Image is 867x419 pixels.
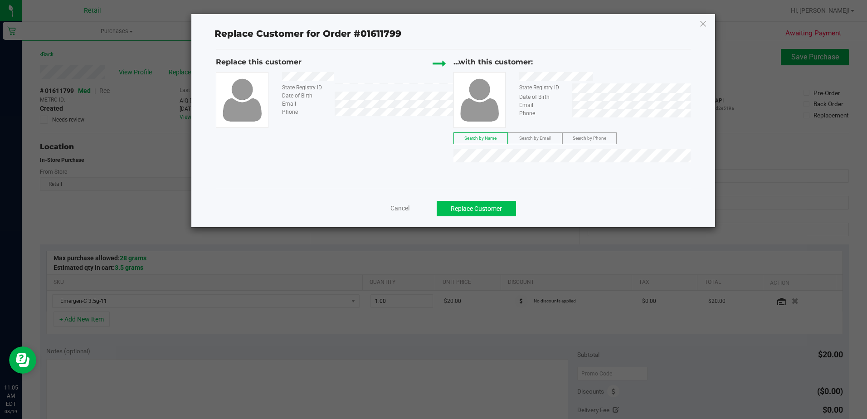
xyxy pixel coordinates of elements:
div: State Registry ID [512,83,572,92]
span: Search by Name [464,136,497,141]
div: Email [512,101,572,109]
div: Date of Birth [275,92,335,100]
div: Phone [512,109,572,117]
span: ...with this customer: [453,58,533,66]
span: Cancel [390,205,409,212]
span: Replace Customer for Order #01611799 [209,26,407,42]
button: Replace Customer [437,201,516,216]
span: Replace this customer [216,58,302,66]
img: user-icon.png [456,76,504,123]
div: Date of Birth [512,93,572,101]
img: user-icon.png [218,76,266,123]
span: Search by Phone [573,136,606,141]
span: Search by Email [519,136,550,141]
div: Phone [275,108,335,116]
div: Email [275,100,335,108]
iframe: Resource center [9,346,36,374]
div: State Registry ID [275,83,335,92]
